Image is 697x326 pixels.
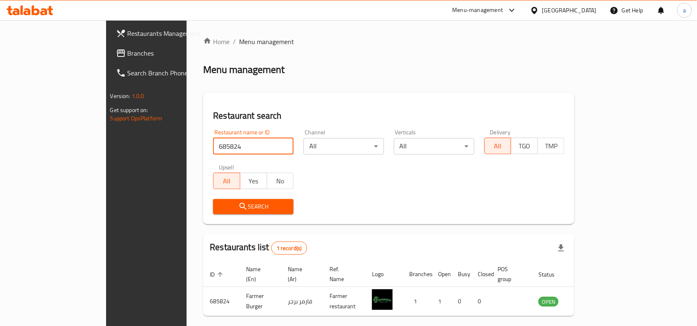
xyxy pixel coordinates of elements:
span: Search Branch Phone [128,68,216,78]
a: Branches [109,43,223,63]
span: a [683,6,686,15]
span: Name (En) [246,264,271,284]
button: TGO [511,138,538,154]
div: Export file [551,238,571,258]
span: POS group [498,264,522,284]
img: Farmer Burger [372,289,393,310]
span: OPEN [538,297,559,307]
td: Farmer Burger [239,287,281,316]
span: Version: [110,91,130,101]
th: Logo [365,262,403,287]
th: Branches [403,262,431,287]
button: No [267,173,294,189]
span: Name (Ar) [288,264,313,284]
button: All [484,138,512,154]
th: Busy [451,262,471,287]
span: Search [220,202,287,212]
span: 1.0.0 [132,91,145,101]
span: Restaurants Management [128,28,216,38]
input: Search for restaurant name or ID.. [213,138,294,155]
button: Search [213,199,294,214]
span: Menu management [239,37,294,47]
div: All [394,138,474,155]
th: Open [431,262,451,287]
h2: Restaurants list [210,241,307,255]
h2: Menu management [203,63,284,76]
span: TGO [514,140,535,152]
div: Total records count [271,242,307,255]
label: Upsell [219,164,234,170]
span: Branches [128,48,216,58]
span: ID [210,270,225,279]
td: 0 [451,287,471,316]
td: 1 [403,287,431,316]
th: Closed [471,262,491,287]
span: No [270,175,291,187]
span: TMP [541,140,562,152]
span: All [217,175,237,187]
td: 1 [431,287,451,316]
span: 1 record(s) [272,244,307,252]
span: All [488,140,508,152]
div: Menu-management [453,5,503,15]
button: TMP [538,138,565,154]
li: / [233,37,236,47]
h2: Restaurant search [213,110,564,122]
label: Delivery [490,129,511,135]
span: Get support on: [110,105,148,115]
span: Status [538,270,565,279]
button: Yes [240,173,267,189]
button: All [213,173,240,189]
a: Restaurants Management [109,23,223,43]
td: 0 [471,287,491,316]
nav: breadcrumb [203,37,574,47]
table: enhanced table [203,262,604,316]
div: [GEOGRAPHIC_DATA] [542,6,597,15]
td: فارمر برجر [281,287,323,316]
a: Search Branch Phone [109,63,223,83]
div: OPEN [538,297,559,307]
span: Yes [244,175,264,187]
a: Support.OpsPlatform [110,113,163,124]
span: Ref. Name [330,264,356,284]
div: All [303,138,384,155]
td: Farmer restaurant [323,287,365,316]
